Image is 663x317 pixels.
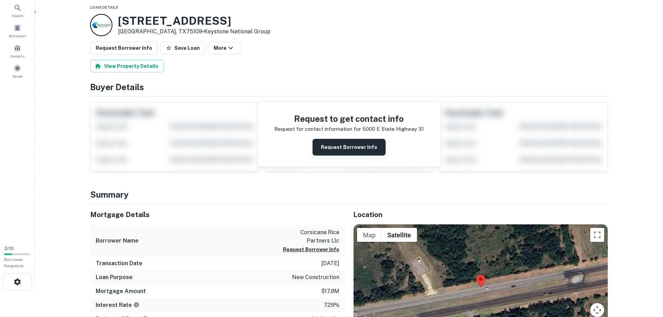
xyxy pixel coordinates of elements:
svg: The interest rates displayed on the website are for informational purposes only and may be report... [133,302,140,308]
h5: Mortgage Details [90,209,345,220]
span: Borrowers [9,33,26,39]
span: 3 / 10 [4,246,14,251]
button: Save Loan [160,42,205,54]
button: Toggle fullscreen view [590,228,604,242]
h4: Buyer Details [90,81,608,93]
button: Request Borrower Info [313,139,386,156]
h4: Request to get contact info [274,112,424,125]
span: Loan Details [90,5,118,9]
span: Saved [13,73,23,79]
p: corsicana rice partners llc [277,228,339,245]
h3: [STREET_ADDRESS] [118,14,270,27]
p: $17.8m [321,287,339,295]
p: 5000 e state highway 31 [362,125,424,133]
p: [GEOGRAPHIC_DATA], TX75109 • [118,27,270,36]
iframe: Chat Widget [628,261,663,295]
span: Borrower Requests [4,257,24,268]
button: More [208,42,240,54]
a: Borrowers [2,21,33,40]
h6: Mortgage Amount [96,287,146,295]
h5: Location [353,209,608,220]
h6: Transaction Date [96,259,142,268]
a: Saved [2,62,33,80]
span: Search [12,13,23,18]
h6: Interest Rate [96,301,140,309]
button: Map camera controls [590,303,604,317]
button: Request Borrower Info [283,245,339,254]
h4: Summary [90,188,608,201]
a: Contacts [2,41,33,60]
p: new construction [292,273,339,282]
h6: Loan Purpose [96,273,133,282]
h6: Borrower Name [96,237,139,245]
span: Contacts [10,53,24,59]
a: Keystone National Group [204,28,270,35]
p: Request for contact information for [274,125,361,133]
button: Show satellite imagery [381,228,417,242]
button: Show street map [357,228,381,242]
button: Request Borrower Info [90,42,158,54]
button: View Property Details [90,60,164,72]
a: Search [2,1,33,20]
p: 7.29% [324,301,339,309]
p: [DATE] [321,259,339,268]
